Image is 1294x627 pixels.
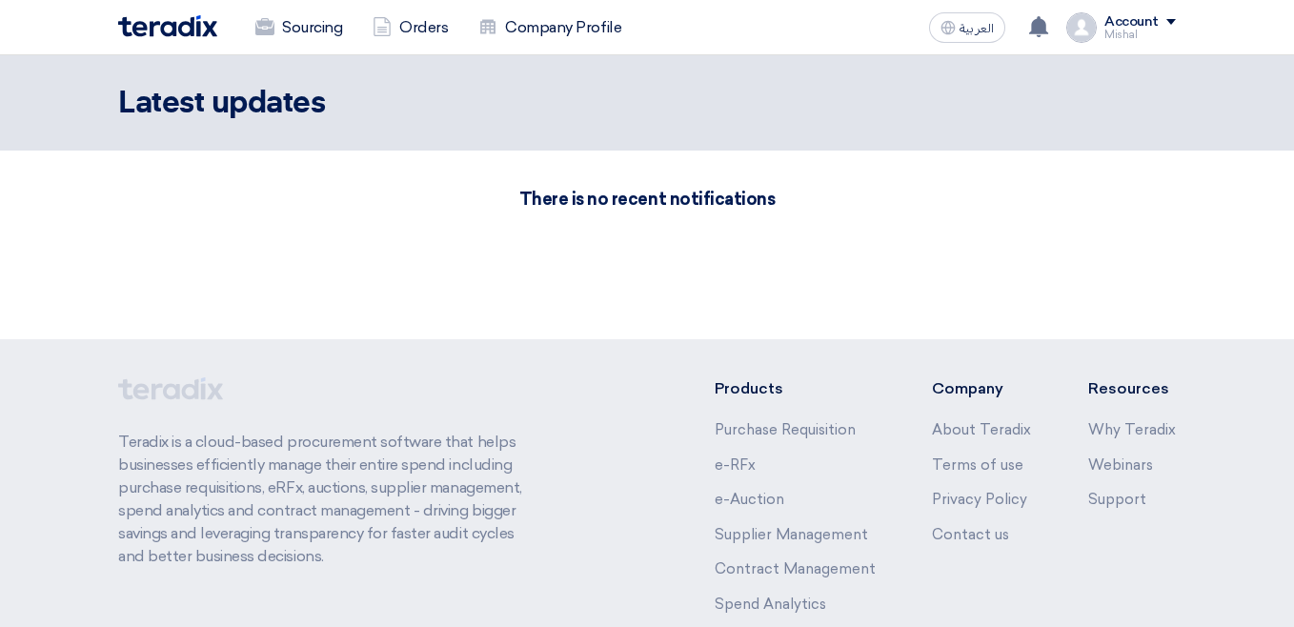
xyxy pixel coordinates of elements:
h3: There is no recent notifications [118,189,1176,210]
span: العربية [960,22,994,35]
img: profile_test.png [1066,12,1097,43]
h2: Latest updates [118,85,325,123]
a: Contact us [932,526,1009,543]
a: Spend Analytics [715,596,826,613]
div: Account [1104,14,1159,30]
a: About Teradix [932,421,1031,438]
button: العربية [929,12,1005,43]
a: Purchase Requisition [715,421,856,438]
a: Terms of use [932,456,1023,474]
a: Sourcing [240,7,357,49]
a: e-Auction [715,491,784,508]
a: Supplier Management [715,526,868,543]
a: Webinars [1088,456,1153,474]
p: Teradix is a cloud-based procurement software that helps businesses efficiently manage their enti... [118,431,541,568]
a: Support [1088,491,1146,508]
li: Company [932,377,1031,400]
li: Resources [1088,377,1176,400]
a: Orders [357,7,463,49]
li: Products [715,377,876,400]
img: Teradix logo [118,15,217,37]
a: Contract Management [715,560,876,577]
a: Why Teradix [1088,421,1176,438]
a: e-RFx [715,456,756,474]
div: Mishal [1104,30,1176,40]
a: Company Profile [463,7,637,49]
a: Privacy Policy [932,491,1027,508]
